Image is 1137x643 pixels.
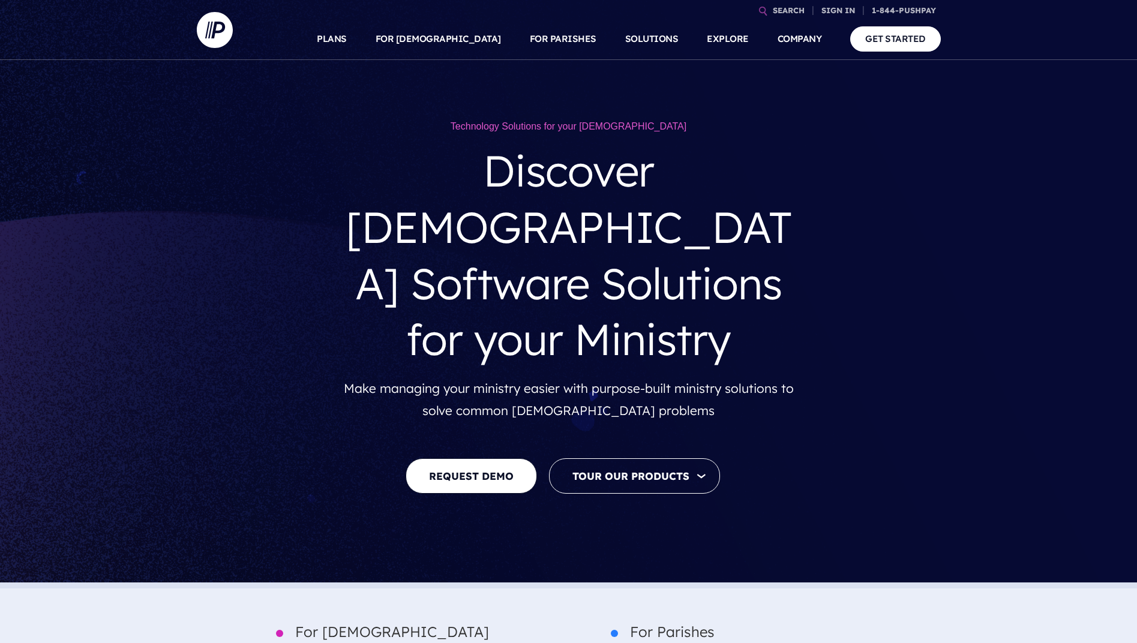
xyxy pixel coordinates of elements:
[344,377,794,422] p: Make managing your ministry easier with purpose-built ministry solutions to solve common [DEMOGRA...
[707,18,749,60] a: EXPLORE
[625,18,679,60] a: SOLUTIONS
[376,18,501,60] a: FOR [DEMOGRAPHIC_DATA]
[530,18,596,60] a: FOR PARISHES
[850,26,941,51] a: GET STARTED
[549,458,720,494] button: Tour Our Products
[317,18,347,60] a: PLANS
[406,458,537,494] a: REQUEST DEMO
[344,120,794,133] h1: Technology Solutions for your [DEMOGRAPHIC_DATA]
[344,133,794,377] h3: Discover [DEMOGRAPHIC_DATA] Software Solutions for your Ministry
[778,18,822,60] a: COMPANY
